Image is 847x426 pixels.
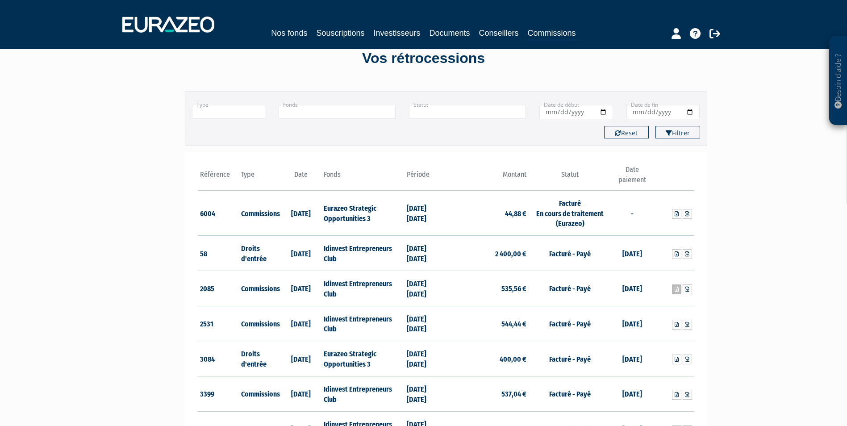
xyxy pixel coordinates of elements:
[529,165,611,190] th: Statut
[405,271,446,306] td: [DATE] [DATE]
[405,190,446,236] td: [DATE] [DATE]
[446,341,529,376] td: 400,00 €
[528,27,576,41] a: Commissions
[198,190,239,236] td: 6004
[405,341,446,376] td: [DATE] [DATE]
[321,236,404,271] td: Idinvest Entrepreneurs Club
[405,236,446,271] td: [DATE] [DATE]
[604,126,649,138] button: Reset
[321,190,404,236] td: Eurazeo Strategic Opportunities 3
[239,271,280,306] td: Commissions
[239,190,280,236] td: Commissions
[611,306,653,341] td: [DATE]
[198,236,239,271] td: 58
[321,341,404,376] td: Eurazeo Strategic Opportunities 3
[446,165,529,190] th: Montant
[198,376,239,411] td: 3399
[239,376,280,411] td: Commissions
[198,306,239,341] td: 2531
[239,341,280,376] td: Droits d'entrée
[405,165,446,190] th: Période
[373,27,420,39] a: Investisseurs
[529,341,611,376] td: Facturé - Payé
[280,236,322,271] td: [DATE]
[833,41,843,121] p: Besoin d'aide ?
[239,165,280,190] th: Type
[529,306,611,341] td: Facturé - Payé
[321,165,404,190] th: Fonds
[529,376,611,411] td: Facturé - Payé
[655,126,700,138] button: Filtrer
[529,236,611,271] td: Facturé - Payé
[529,190,611,236] td: Facturé En cours de traitement (Eurazeo)
[198,341,239,376] td: 3084
[405,306,446,341] td: [DATE] [DATE]
[405,376,446,411] td: [DATE] [DATE]
[198,165,239,190] th: Référence
[446,190,529,236] td: 44,88 €
[271,27,307,39] a: Nos fonds
[321,306,404,341] td: Idinvest Entrepreneurs Club
[611,165,653,190] th: Date paiement
[280,271,322,306] td: [DATE]
[446,271,529,306] td: 535,56 €
[280,306,322,341] td: [DATE]
[280,190,322,236] td: [DATE]
[280,165,322,190] th: Date
[280,341,322,376] td: [DATE]
[198,271,239,306] td: 2085
[611,190,653,236] td: -
[446,376,529,411] td: 537,04 €
[446,306,529,341] td: 544,44 €
[280,376,322,411] td: [DATE]
[430,27,470,39] a: Documents
[321,271,404,306] td: Idinvest Entrepreneurs Club
[611,236,653,271] td: [DATE]
[239,306,280,341] td: Commissions
[479,27,519,39] a: Conseillers
[239,236,280,271] td: Droits d'entrée
[122,17,214,33] img: 1732889491-logotype_eurazeo_blanc_rvb.png
[316,27,364,39] a: Souscriptions
[446,236,529,271] td: 2 400,00 €
[611,271,653,306] td: [DATE]
[611,341,653,376] td: [DATE]
[529,271,611,306] td: Facturé - Payé
[611,376,653,411] td: [DATE]
[169,48,678,69] div: Vos rétrocessions
[321,376,404,411] td: Idinvest Entrepreneurs Club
